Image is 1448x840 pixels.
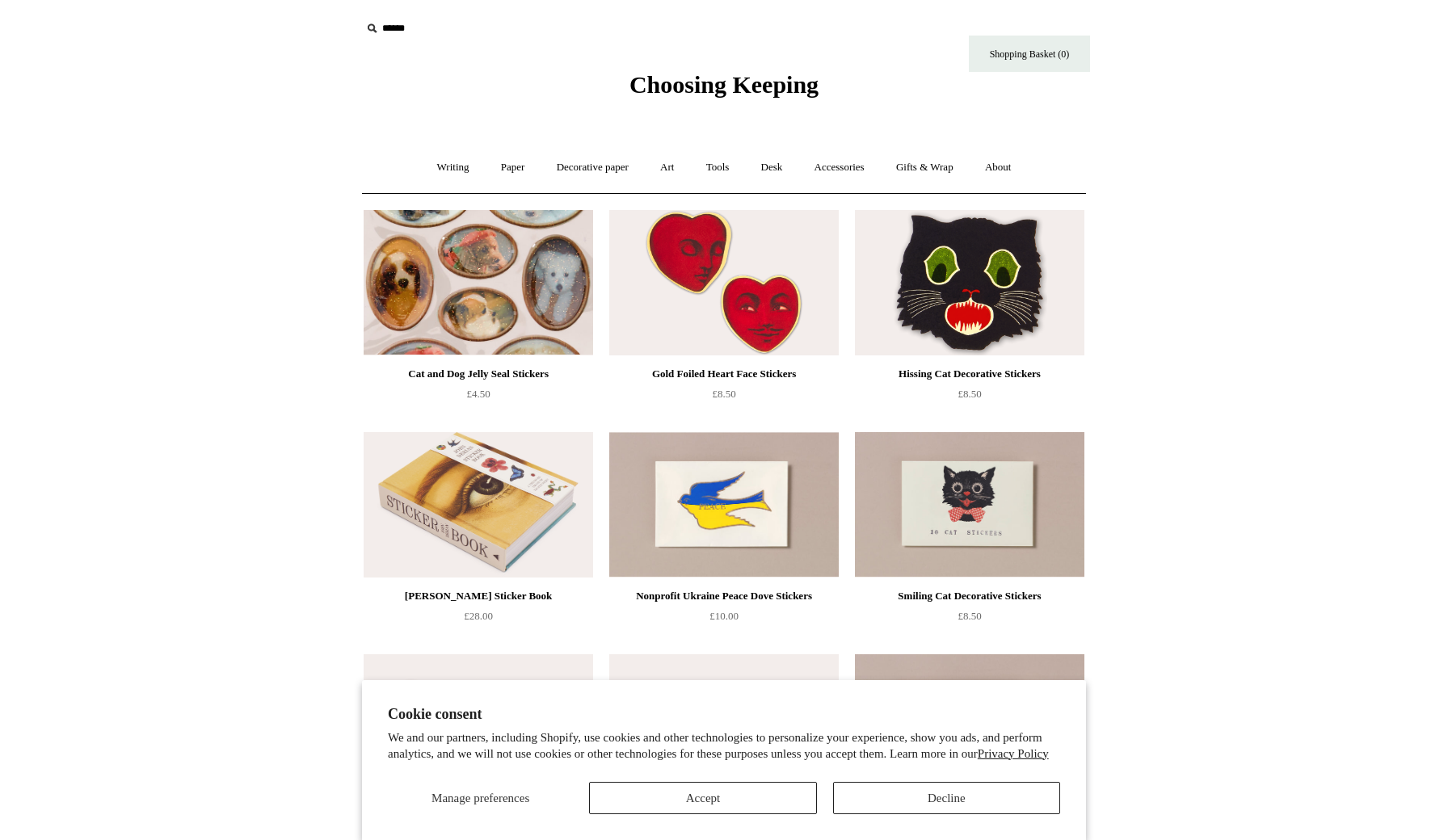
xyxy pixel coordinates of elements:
[364,432,593,577] img: John Derian Sticker Book
[364,210,593,355] a: Cat and Dog Jelly Seal Stickers Cat and Dog Jelly Seal Stickers
[609,210,839,355] img: Gold Foiled Heart Face Stickers
[364,654,593,800] img: Small Birds "Happy Birthday" - Decorative Stickers
[855,210,1084,355] img: Hissing Cat Decorative Stickers
[859,586,1080,606] div: Smiling Cat Decorative Stickers
[613,364,835,384] div: Gold Foiled Heart Face Stickers
[692,146,744,189] a: Tools
[969,36,1090,72] a: Shopping Basket (0)
[978,747,1049,760] a: Privacy Policy
[388,730,1060,762] p: We and our partners, including Shopify, use cookies and other technologies to personalize your ex...
[833,782,1060,814] button: Decline
[609,654,839,800] a: Small Birds "With Love" Decorative Stickers Small Birds "With Love" Decorative Stickers
[712,388,735,400] span: £8.50
[486,146,540,189] a: Paper
[859,364,1080,384] div: Hissing Cat Decorative Stickers
[747,146,798,189] a: Desk
[368,364,589,384] div: Cat and Dog Jelly Seal Stickers
[882,146,968,189] a: Gifts & Wrap
[364,654,593,800] a: Small Birds "Happy Birthday" - Decorative Stickers Small Birds "Happy Birthday" - Decorative Stic...
[646,146,688,189] a: Art
[609,364,839,430] a: Gold Foiled Heart Face Stickers £8.50
[855,210,1084,355] a: Hissing Cat Decorative Stickers Hissing Cat Decorative Stickers
[364,432,593,577] a: John Derian Sticker Book John Derian Sticker Book
[855,432,1084,577] a: Smiling Cat Decorative Stickers Smiling Cat Decorative Stickers
[609,432,839,577] img: Nonprofit Ukraine Peace Dove Stickers
[364,364,593,430] a: Cat and Dog Jelly Seal Stickers £4.50
[855,654,1084,800] img: Spooky Courgette Holographic Stickers
[855,364,1084,430] a: Hissing Cat Decorative Stickers £8.50
[855,432,1084,577] img: Smiling Cat Decorative Stickers
[958,610,981,622] span: £8.50
[388,782,573,814] button: Manage preferences
[629,84,819,95] a: Choosing Keeping
[364,586,593,653] a: [PERSON_NAME] Sticker Book £28.00
[609,210,839,355] a: Gold Foiled Heart Face Stickers Gold Foiled Heart Face Stickers
[368,586,589,606] div: [PERSON_NAME] Sticker Book
[629,71,819,98] span: Choosing Keeping
[388,706,1060,723] h2: Cookie consent
[466,388,490,400] span: £4.50
[970,146,1026,189] a: About
[364,210,593,355] img: Cat and Dog Jelly Seal Stickers
[589,782,816,814] button: Accept
[423,146,484,189] a: Writing
[609,432,839,577] a: Nonprofit Ukraine Peace Dove Stickers Nonprofit Ukraine Peace Dove Stickers
[613,586,835,606] div: Nonprofit Ukraine Peace Dove Stickers
[855,654,1084,800] a: Spooky Courgette Holographic Stickers Spooky Courgette Holographic Stickers
[855,586,1084,653] a: Smiling Cat Decorative Stickers £8.50
[709,610,739,622] span: £10.00
[464,610,493,622] span: £28.00
[609,586,839,653] a: Nonprofit Ukraine Peace Dove Stickers £10.00
[609,654,839,800] img: Small Birds "With Love" Decorative Stickers
[800,146,879,189] a: Accessories
[958,388,981,400] span: £8.50
[431,792,529,804] span: Manage preferences
[542,146,643,189] a: Decorative paper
